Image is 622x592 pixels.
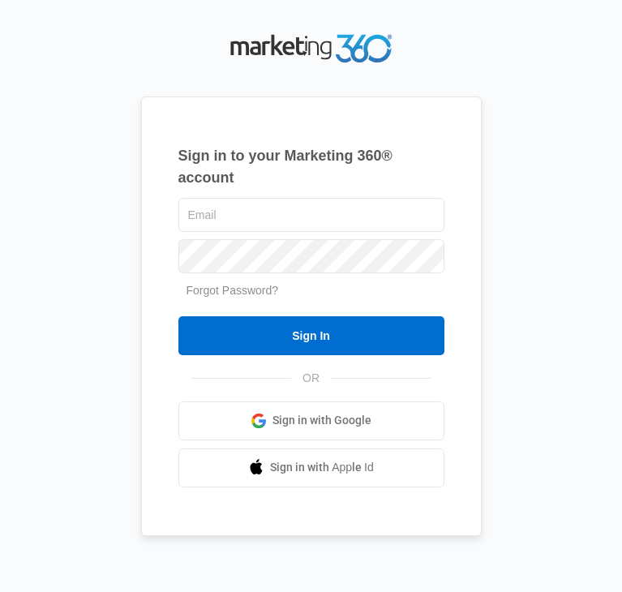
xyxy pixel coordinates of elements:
input: Email [178,198,444,232]
input: Sign In [178,316,444,355]
span: OR [291,370,331,387]
span: Sign in with Apple Id [270,459,374,476]
span: Sign in with Google [272,412,371,429]
a: Sign in with Google [178,401,444,440]
a: Forgot Password? [187,284,279,297]
a: Sign in with Apple Id [178,448,444,487]
h1: Sign in to your Marketing 360® account [178,145,444,189]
